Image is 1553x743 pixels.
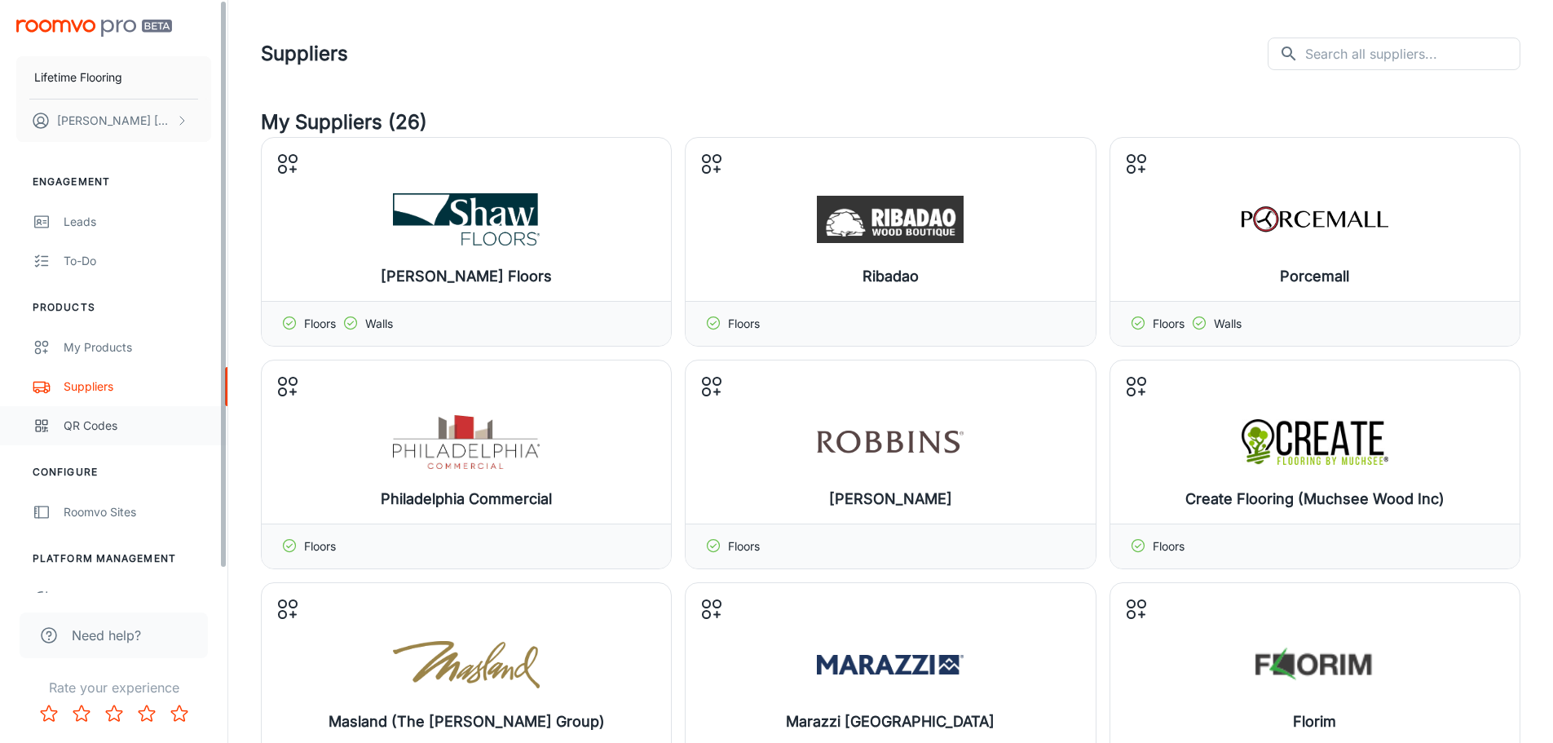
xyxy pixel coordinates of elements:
[16,20,172,37] img: Roomvo PRO Beta
[64,338,211,356] div: My Products
[728,537,760,555] p: Floors
[261,39,348,69] h1: Suppliers
[1305,38,1520,70] input: Search all suppliers...
[64,252,211,270] div: To-do
[1153,315,1185,333] p: Floors
[13,678,214,697] p: Rate your experience
[16,56,211,99] button: Lifetime Flooring
[1153,537,1185,555] p: Floors
[1214,315,1242,333] p: Walls
[64,590,211,608] div: User Administration
[16,100,211,142] button: [PERSON_NAME] [PERSON_NAME]
[728,315,760,333] p: Floors
[98,697,130,730] button: Rate 3 star
[57,112,172,130] p: [PERSON_NAME] [PERSON_NAME]
[33,697,65,730] button: Rate 1 star
[65,697,98,730] button: Rate 2 star
[64,417,211,435] div: QR Codes
[72,626,141,645] span: Need help?
[304,315,336,333] p: Floors
[130,697,163,730] button: Rate 4 star
[163,697,196,730] button: Rate 5 star
[64,503,211,521] div: Roomvo Sites
[64,378,211,396] div: Suppliers
[304,537,336,555] p: Floors
[64,213,211,231] div: Leads
[34,69,122,86] p: Lifetime Flooring
[261,108,1520,137] h4: My Suppliers (26)
[365,315,393,333] p: Walls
